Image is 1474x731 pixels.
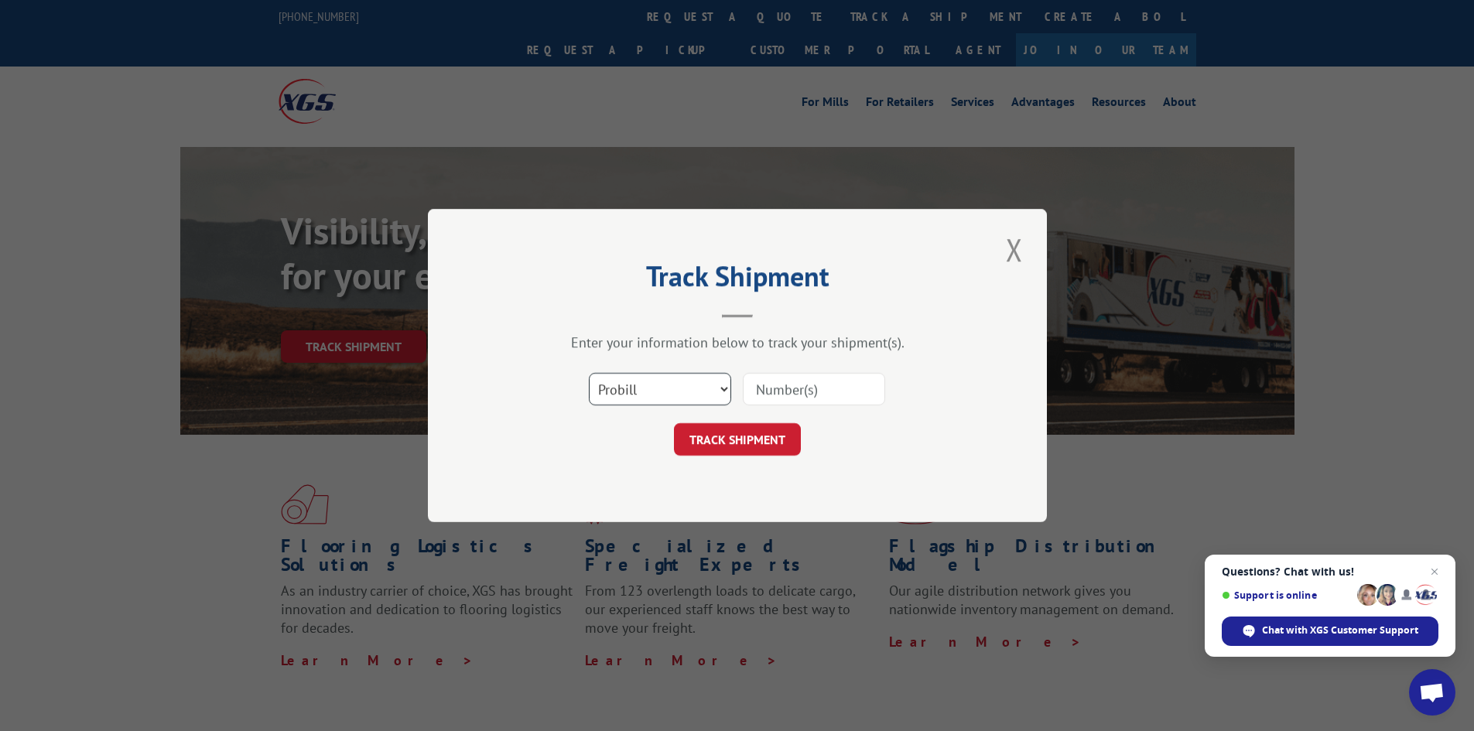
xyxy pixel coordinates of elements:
[1222,589,1352,601] span: Support is online
[505,265,970,295] h2: Track Shipment
[1262,623,1418,637] span: Chat with XGS Customer Support
[505,333,970,351] div: Enter your information below to track your shipment(s).
[1222,617,1438,646] span: Chat with XGS Customer Support
[1222,565,1438,578] span: Questions? Chat with us!
[1409,669,1455,716] a: Open chat
[743,373,885,405] input: Number(s)
[674,423,801,456] button: TRACK SHIPMENT
[1001,228,1028,271] button: Close modal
